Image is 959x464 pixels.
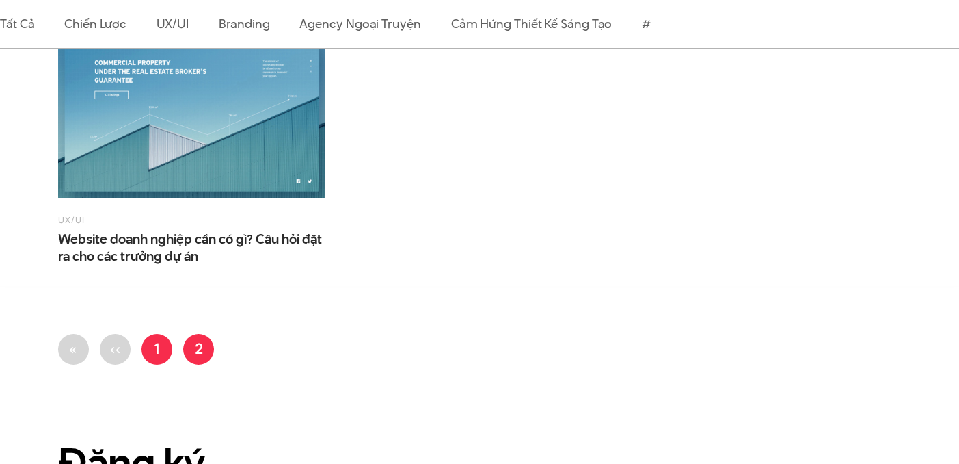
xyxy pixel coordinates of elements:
[157,15,189,32] a: UX/UI
[219,15,269,32] a: Branding
[642,15,651,32] a: #
[58,231,325,265] a: Website doanh nghiệp cần có gì? Câu hỏi đặtra cho các trưởng dự án
[110,338,121,359] span: ‹‹
[299,15,420,32] a: Agency ngoại truyện
[451,15,612,32] a: Cảm hứng thiết kế sáng tạo
[58,16,325,198] img: website doanh nghiep
[58,231,325,265] span: Website doanh nghiệp cần có gì? Câu hỏi đặt
[69,338,78,359] span: «
[58,214,85,226] a: UX/UI
[58,248,198,265] span: ra cho các trưởng dự án
[141,334,172,365] a: 1
[64,15,126,32] a: Chiến lược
